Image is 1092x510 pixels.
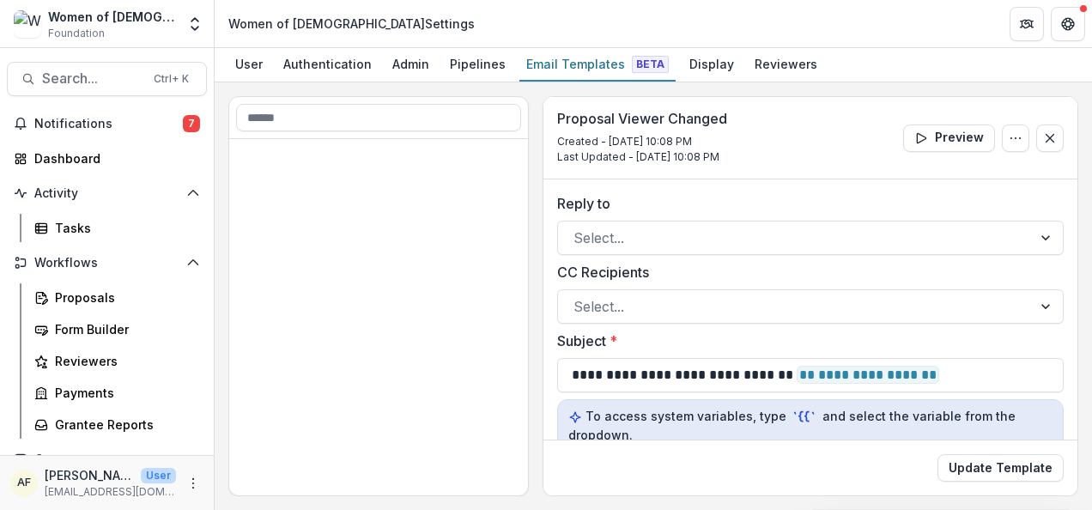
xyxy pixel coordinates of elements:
[557,149,727,165] p: Last Updated - [DATE] 10:08 PM
[568,407,1053,444] p: To access system variables, type and select the variable from the dropdown.
[14,10,41,38] img: Women of Reform Judaism
[27,410,207,439] a: Grantee Reports
[55,384,193,402] div: Payments
[557,111,727,127] h3: Proposal Viewer Changed
[45,466,134,484] p: [PERSON_NAME]
[183,7,207,41] button: Open entity switcher
[276,52,379,76] div: Authentication
[34,256,179,270] span: Workflows
[48,8,176,26] div: Women of [DEMOGRAPHIC_DATA]
[27,214,207,242] a: Tasks
[150,70,192,88] div: Ctrl + K
[443,48,513,82] a: Pipelines
[385,48,436,82] a: Admin
[55,219,193,237] div: Tasks
[45,484,176,500] p: [EMAIL_ADDRESS][DOMAIN_NAME]
[557,331,1053,351] label: Subject
[682,52,741,76] div: Display
[7,62,207,96] button: Search...
[1051,7,1085,41] button: Get Help
[7,144,207,173] a: Dashboard
[55,288,193,307] div: Proposals
[557,262,1053,282] label: CC Recipients
[228,52,270,76] div: User
[183,473,203,494] button: More
[443,52,513,76] div: Pipelines
[55,320,193,338] div: Form Builder
[7,179,207,207] button: Open Activity
[557,193,1053,214] label: Reply to
[748,52,824,76] div: Reviewers
[557,134,727,149] p: Created - [DATE] 10:08 PM
[17,477,31,489] div: Amanda Feldman
[55,416,193,434] div: Grantee Reports
[7,249,207,276] button: Open Workflows
[519,52,676,76] div: Email Templates
[1036,124,1064,152] button: Close
[748,48,824,82] a: Reviewers
[7,110,207,137] button: Notifications7
[183,115,200,132] span: 7
[682,48,741,82] a: Display
[1010,7,1044,41] button: Partners
[34,149,193,167] div: Dashboard
[27,347,207,375] a: Reviewers
[903,124,995,152] button: Preview
[632,56,669,73] span: Beta
[276,48,379,82] a: Authentication
[141,468,176,483] p: User
[42,70,143,87] span: Search...
[27,379,207,407] a: Payments
[221,11,482,36] nav: breadcrumb
[7,446,207,473] button: Open Contacts
[55,352,193,370] div: Reviewers
[937,454,1064,482] button: Update Template
[27,283,207,312] a: Proposals
[34,452,179,467] span: Contacts
[34,117,183,131] span: Notifications
[34,186,179,201] span: Activity
[228,48,270,82] a: User
[27,315,207,343] a: Form Builder
[519,48,676,82] a: Email Templates Beta
[790,408,819,426] code: `{{`
[48,26,105,41] span: Foundation
[228,15,475,33] div: Women of [DEMOGRAPHIC_DATA] Settings
[385,52,436,76] div: Admin
[1002,124,1029,152] button: Options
